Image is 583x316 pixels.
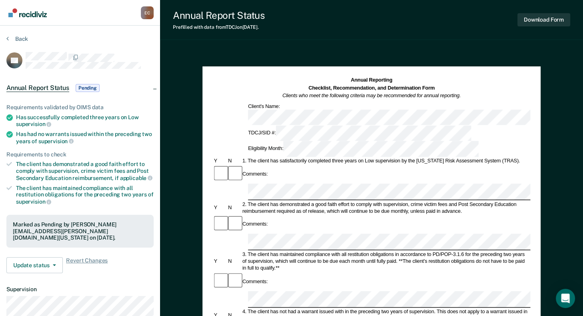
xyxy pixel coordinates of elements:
div: Y [212,204,227,211]
div: Y [212,157,227,164]
em: Clients who meet the following criteria may be recommended for annual reporting. [282,93,461,98]
div: The client has maintained compliance with all restitution obligations for the preceding two years of [16,185,154,205]
div: E C [141,6,154,19]
strong: Annual Reporting [351,77,392,83]
div: N [227,157,241,164]
span: applicable [120,175,152,181]
div: TDCJ/SID #: [247,126,473,141]
div: Open Intercom Messenger [556,289,575,308]
div: Y [212,258,227,265]
div: Comments: [241,170,268,177]
div: Annual Report Status [173,10,264,21]
span: supervision [16,198,51,205]
img: Recidiviz [8,8,47,17]
button: Back [6,35,28,42]
div: Eligibility Month: [247,141,480,157]
div: Comments: [241,221,268,228]
span: supervision [38,138,74,144]
button: Download Form [517,13,570,26]
button: Profile dropdown button [141,6,154,19]
span: supervision [16,121,51,127]
div: Marked as Pending by [PERSON_NAME][EMAIL_ADDRESS][PERSON_NAME][DOMAIN_NAME][US_STATE] on [DATE]. [13,221,147,241]
span: Pending [76,84,100,92]
strong: Checklist, Recommendation, and Determination Form [308,85,434,90]
div: Comments: [241,278,268,285]
div: N [227,258,241,265]
div: 2. The client has demonstrated a good faith effort to comply with supervision, crime victim fees ... [241,201,530,214]
dt: Supervision [6,286,154,293]
div: Prefilled with data from TDCJ on [DATE] . [173,24,264,30]
div: Requirements to check [6,151,154,158]
div: Requirements validated by OIMS data [6,104,154,111]
div: The client has demonstrated a good faith effort to comply with supervision, crime victim fees and... [16,161,154,181]
div: 1. The client has satisfactorily completed three years on Low supervision by the [US_STATE] Risk ... [241,157,530,164]
button: Update status [6,257,63,273]
div: Has successfully completed three years on Low [16,114,154,128]
div: N [227,204,241,211]
span: Annual Report Status [6,84,69,92]
div: 3. The client has maintained compliance with all restitution obligations in accordance to PD/POP-... [241,251,530,272]
span: Revert Changes [66,257,108,273]
div: Has had no warrants issued within the preceding two years of [16,131,154,144]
